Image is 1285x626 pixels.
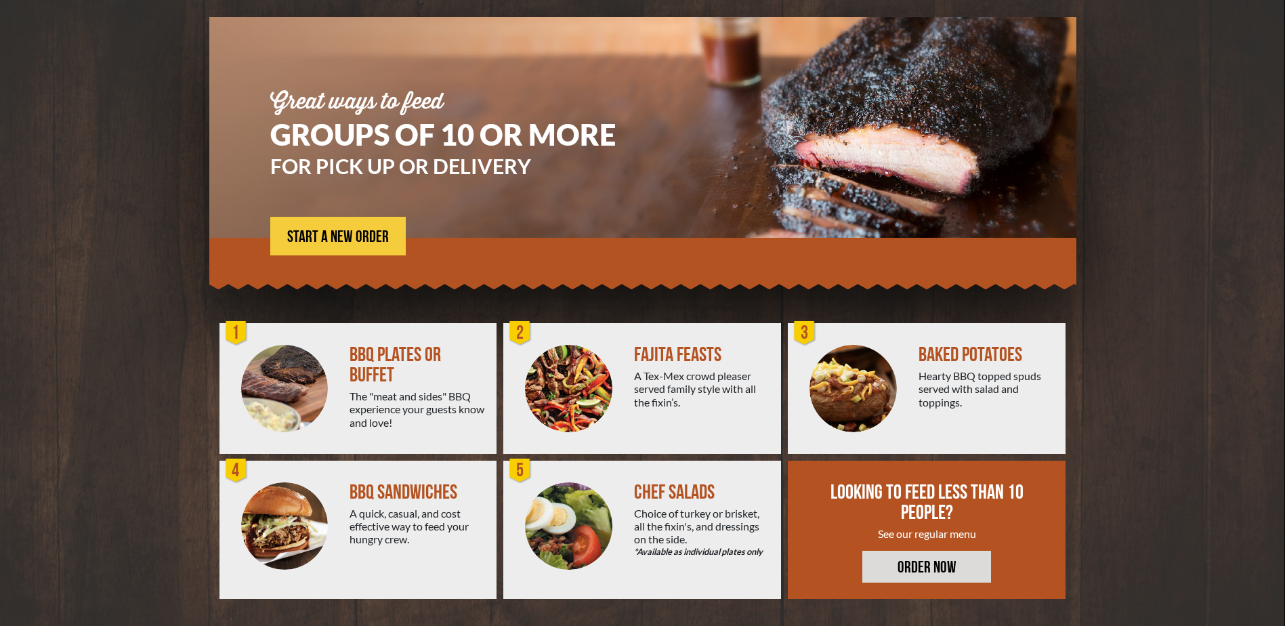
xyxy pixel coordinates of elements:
[350,390,486,429] div: The "meat and sides" BBQ experience your guests know and love!
[525,345,612,432] img: PEJ-Fajitas.png
[828,527,1026,540] div: See our regular menu
[507,320,534,347] div: 2
[350,345,486,385] div: BBQ PLATES OR BUFFET
[223,457,250,484] div: 4
[791,320,818,347] div: 3
[919,345,1055,365] div: BAKED POTATOES
[270,156,656,176] h3: FOR PICK UP OR DELIVERY
[287,229,389,245] span: START A NEW ORDER
[828,482,1026,523] div: LOOKING TO FEED LESS THAN 10 PEOPLE?
[525,482,612,570] img: Salad-Circle.png
[270,120,656,149] h1: GROUPS OF 10 OR MORE
[350,507,486,546] div: A quick, casual, and cost effective way to feed your hungry crew.
[634,482,770,503] div: CHEF SALADS
[809,345,897,432] img: PEJ-Baked-Potato.png
[919,369,1055,409] div: Hearty BBQ topped spuds served with salad and toppings.
[634,545,770,558] em: *Available as individual plates only
[507,457,534,484] div: 5
[634,507,770,559] div: Choice of turkey or brisket, all the fixin's, and dressings on the side.
[241,482,329,570] img: PEJ-BBQ-Sandwich.png
[350,482,486,503] div: BBQ SANDWICHES
[270,91,656,113] div: Great ways to feed
[223,320,250,347] div: 1
[634,369,770,409] div: A Tex-Mex crowd pleaser served family style with all the fixin’s.
[634,345,770,365] div: FAJITA FEASTS
[862,551,991,583] a: ORDER NOW
[270,217,406,255] a: START A NEW ORDER
[241,345,329,432] img: PEJ-BBQ-Buffet.png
